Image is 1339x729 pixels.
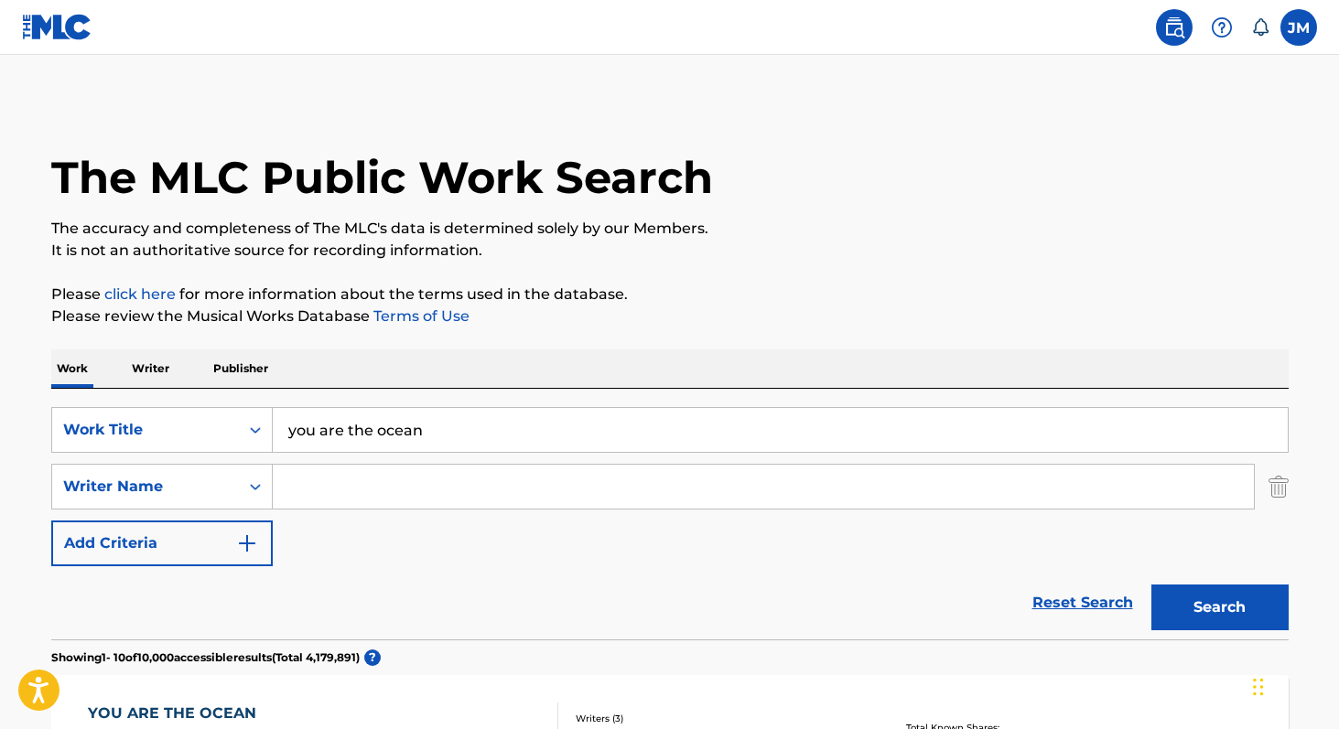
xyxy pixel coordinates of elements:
[1269,464,1289,509] img: Delete Criterion
[51,520,273,566] button: Add Criteria
[370,307,470,325] a: Terms of Use
[51,284,1289,306] p: Please for more information about the terms used in the database.
[1151,584,1289,630] button: Search
[1251,18,1269,37] div: Notifications
[51,349,93,388] p: Work
[1211,16,1233,38] img: help
[1288,465,1339,612] iframe: Resource Center
[1253,659,1264,714] div: Drag
[104,285,176,303] a: click here
[51,240,1289,262] p: It is not an authoritative source for recording information.
[63,419,228,441] div: Work Title
[1023,583,1142,623] a: Reset Search
[1247,641,1339,729] iframe: Chat Widget
[576,712,852,725] div: Writers ( 3 )
[51,407,1289,639] form: Search Form
[236,532,258,554] img: 9d2ae6d4665cec9f34b9.svg
[51,306,1289,327] p: Please review the Musical Works Database
[51,218,1289,240] p: The accuracy and completeness of The MLC's data is determined solely by our Members.
[1156,9,1193,46] a: Public Search
[126,349,175,388] p: Writer
[1163,16,1185,38] img: search
[1280,9,1317,46] div: User Menu
[88,702,265,724] div: YOU ARE THE OCEAN
[1204,9,1240,46] div: Help
[63,476,228,498] div: Writer Name
[22,14,92,40] img: MLC Logo
[51,649,360,666] p: Showing 1 - 10 of 10,000 accessible results (Total 4,179,891 )
[208,349,274,388] p: Publisher
[364,649,381,666] span: ?
[51,150,713,205] h1: The MLC Public Work Search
